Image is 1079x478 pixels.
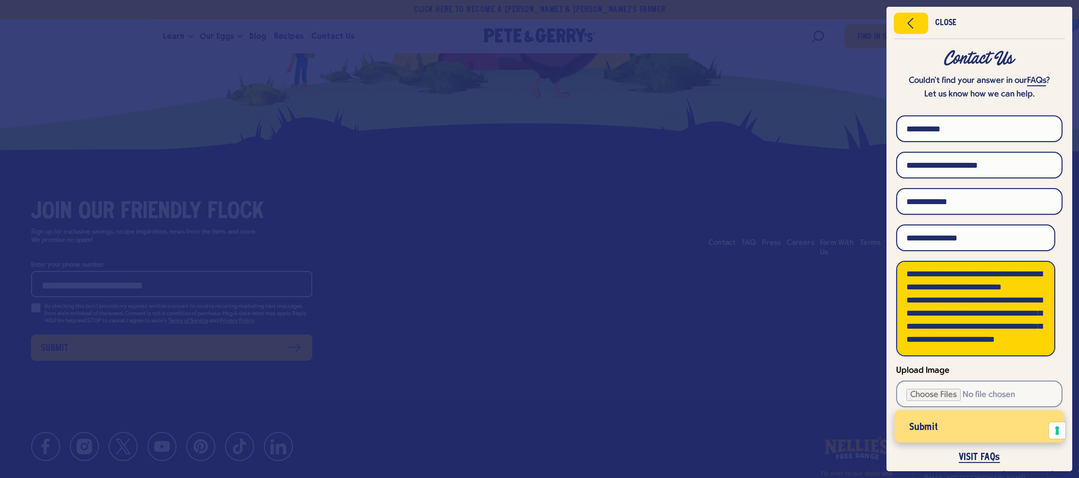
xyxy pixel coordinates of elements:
[894,13,928,34] button: Close menu
[896,74,1063,88] p: Couldn’t find your answer in our ?
[1049,422,1065,439] button: Your consent preferences for tracking technologies
[959,453,1000,463] a: VISIT FAQs
[935,20,956,27] div: Close
[1027,76,1046,86] a: FAQs
[896,88,1063,101] p: Let us know how we can help.
[896,50,1063,67] div: Contact Us
[895,410,1064,442] button: Submit
[896,366,950,375] span: Upload Image
[909,424,938,430] span: Submit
